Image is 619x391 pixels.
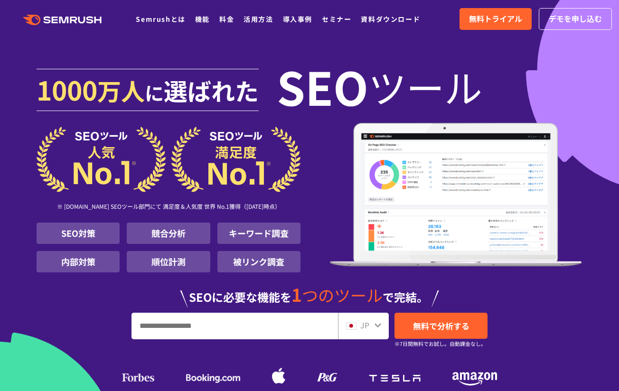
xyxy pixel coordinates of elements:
a: 無料トライアル [460,8,532,30]
span: つのツール [302,283,383,307]
span: で完結。 [383,289,428,305]
span: 選ばれた [164,73,259,107]
a: 無料で分析する [394,313,488,339]
small: ※7日間無料でお試し。自動課金なし。 [394,339,486,348]
span: 1 [291,281,302,307]
a: 資料ダウンロード [361,14,420,24]
a: 活用方法 [244,14,273,24]
li: 順位計測 [127,251,210,272]
span: ツール [368,67,482,105]
li: 内部対策 [37,251,120,272]
span: SEO [277,67,368,105]
span: に [145,79,164,106]
span: デモを申し込む [549,13,602,25]
div: ※ [DOMAIN_NAME] SEOツール部門にて 満足度＆人気度 世界 No.1獲得（[DATE]時点） [37,192,300,223]
a: 導入事例 [283,14,312,24]
div: SEOに必要な機能を [37,276,582,307]
span: 万人 [97,73,145,107]
span: 1000 [37,70,97,108]
a: 機能 [195,14,210,24]
input: URL、キーワードを入力してください [132,313,338,339]
li: 競合分析 [127,223,210,244]
a: セミナー [322,14,351,24]
a: Semrushとは [136,14,185,24]
span: JP [360,319,369,331]
span: 無料で分析する [413,320,469,332]
a: デモを申し込む [539,8,612,30]
li: キーワード調査 [217,223,300,244]
a: 料金 [219,14,234,24]
span: 無料トライアル [469,13,522,25]
li: SEO対策 [37,223,120,244]
li: 被リンク調査 [217,251,300,272]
